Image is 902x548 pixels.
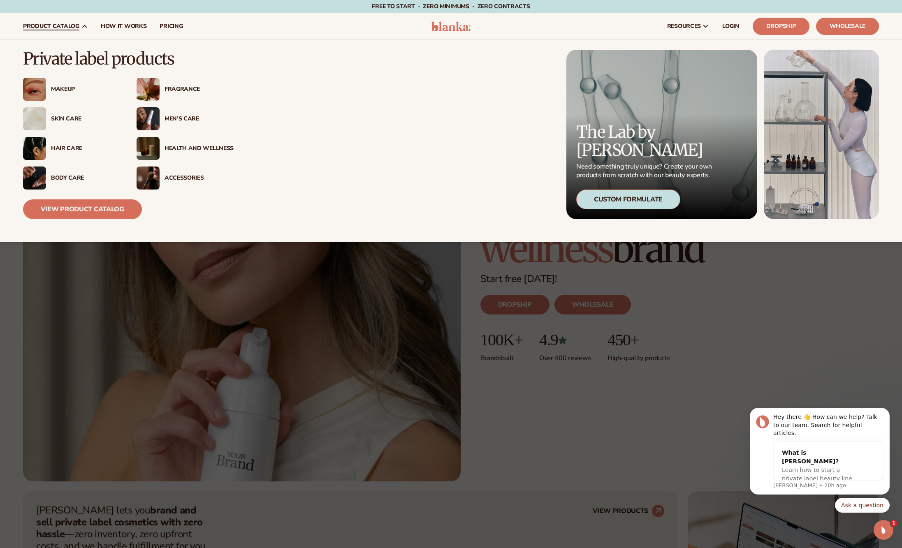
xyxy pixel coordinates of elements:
[23,137,120,160] a: Female hair pulled back with clips. Hair Care
[51,145,120,152] div: Hair Care
[137,137,160,160] img: Candles and incense on table.
[23,50,234,68] p: Private label products
[165,116,234,123] div: Men’s Care
[51,116,120,123] div: Skin Care
[372,2,530,10] span: Free to start · ZERO minimums · ZERO contracts
[137,78,234,101] a: Pink blooming flower. Fragrance
[165,145,234,152] div: Health And Wellness
[566,50,757,219] a: Microscopic product formula. The Lab by [PERSON_NAME] Need something truly unique? Create your ow...
[722,23,740,30] span: LOGIN
[576,190,680,209] div: Custom Formulate
[16,13,94,39] a: product catalog
[23,78,46,101] img: Female with glitter eye makeup.
[153,13,189,39] a: pricing
[160,23,183,30] span: pricing
[661,13,716,39] a: resources
[816,18,879,35] a: Wholesale
[890,520,897,527] span: 1
[23,23,79,30] span: product catalog
[431,21,471,31] img: logo
[101,23,147,30] span: How It Works
[165,86,234,93] div: Fragrance
[165,175,234,182] div: Accessories
[576,162,714,180] p: Need something truly unique? Create your own products from scratch with our beauty experts.
[51,175,120,182] div: Body Care
[667,23,701,30] span: resources
[23,199,142,219] a: View Product Catalog
[753,18,809,35] a: Dropship
[94,13,153,39] a: How It Works
[576,123,714,159] p: The Lab by [PERSON_NAME]
[51,86,120,93] div: Makeup
[23,107,46,130] img: Cream moisturizer swatch.
[137,107,234,130] a: Male holding moisturizer bottle. Men’s Care
[874,520,893,540] iframe: Intercom live chat
[23,107,120,130] a: Cream moisturizer swatch. Skin Care
[764,50,879,219] img: Female in lab with equipment.
[137,166,160,190] img: Female with makeup brush.
[737,406,902,544] iframe: Intercom notifications message
[23,137,46,160] img: Female hair pulled back with clips.
[137,107,160,130] img: Male holding moisturizer bottle.
[23,78,120,101] a: Female with glitter eye makeup. Makeup
[716,13,746,39] a: LOGIN
[23,166,46,190] img: Male hand applying moisturizer.
[137,78,160,101] img: Pink blooming flower.
[23,166,120,190] a: Male hand applying moisturizer. Body Care
[137,137,234,160] a: Candles and incense on table. Health And Wellness
[137,166,234,190] a: Female with makeup brush. Accessories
